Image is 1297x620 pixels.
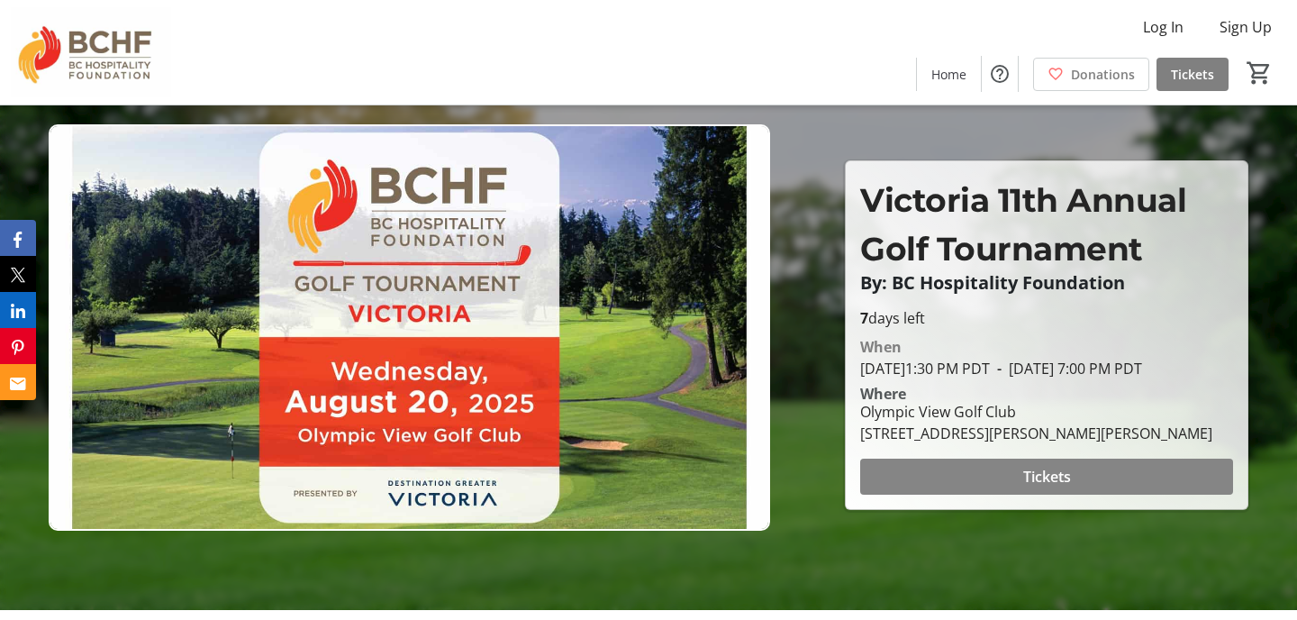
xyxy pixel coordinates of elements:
[1071,65,1135,84] span: Donations
[860,307,1233,329] p: days left
[1143,16,1184,38] span: Log In
[931,65,966,84] span: Home
[1171,65,1214,84] span: Tickets
[917,58,981,91] a: Home
[860,401,1212,423] div: Olympic View Golf Club
[49,124,771,531] img: Campaign CTA Media Photo
[990,359,1142,378] span: [DATE] 7:00 PM PDT
[1023,466,1071,488] span: Tickets
[1033,58,1149,91] a: Donations
[982,56,1018,92] button: Help
[860,359,990,378] span: [DATE] 1:30 PM PDT
[1243,57,1275,89] button: Cart
[860,387,906,401] div: Where
[11,7,171,97] img: BC Hospitality Foundation's Logo
[860,336,902,358] div: When
[860,180,1186,269] span: Victoria 11th Annual Golf Tournament
[860,459,1233,495] button: Tickets
[860,423,1212,444] div: [STREET_ADDRESS][PERSON_NAME][PERSON_NAME]
[860,308,868,328] span: 7
[1129,13,1198,41] button: Log In
[1220,16,1272,38] span: Sign Up
[1156,58,1229,91] a: Tickets
[990,359,1009,378] span: -
[860,273,1233,293] p: By: BC Hospitality Foundation
[1205,13,1286,41] button: Sign Up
